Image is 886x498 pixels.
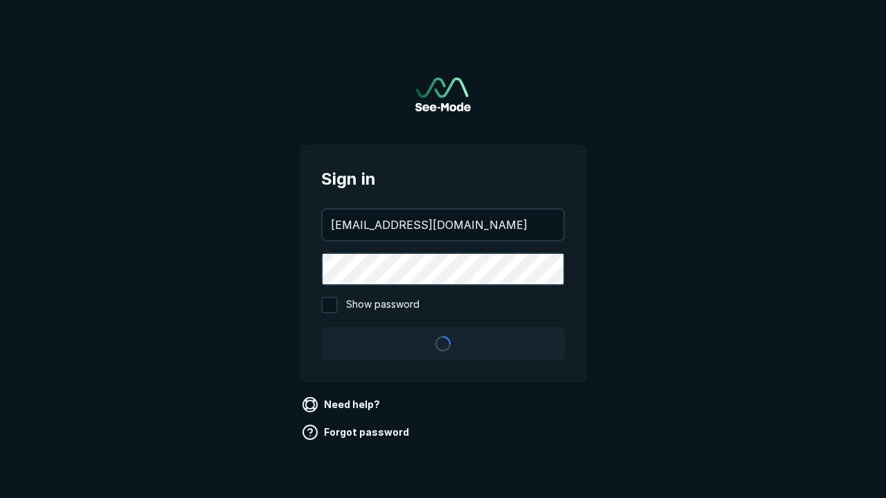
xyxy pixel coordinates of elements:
a: Go to sign in [415,77,471,111]
span: Sign in [321,167,565,192]
a: Need help? [299,394,386,416]
input: your@email.com [323,210,563,240]
span: Show password [346,297,419,313]
img: See-Mode Logo [415,77,471,111]
a: Forgot password [299,421,415,443]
